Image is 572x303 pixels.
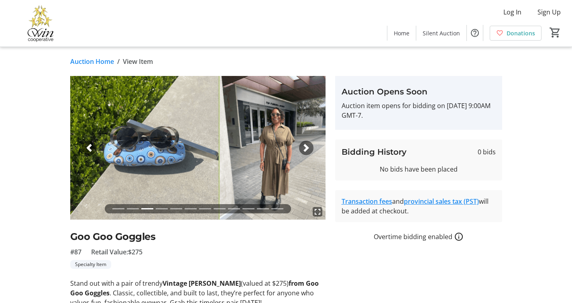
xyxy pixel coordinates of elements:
[70,229,326,244] h2: Goo Goo Goggles
[70,57,114,66] a: Auction Home
[163,279,241,288] strong: Vintage [PERSON_NAME]
[70,260,111,269] tr-label-badge: Specialty Item
[548,25,562,40] button: Cart
[387,26,416,41] a: Home
[478,147,496,157] span: 0 bids
[342,197,496,216] div: and will be added at checkout.
[5,3,76,43] img: Victoria Women In Need Community Cooperative's Logo
[467,25,483,41] button: Help
[342,146,407,158] h3: Bidding History
[404,197,479,206] a: provincial sales tax (PST)
[91,247,142,257] span: Retail Value: $275
[490,26,541,41] a: Donations
[117,57,120,66] span: /
[507,29,535,37] span: Donations
[70,247,81,257] span: #87
[313,207,322,217] mat-icon: fullscreen
[70,279,319,297] strong: from Goo Goo Goggles
[531,6,567,18] button: Sign Up
[70,76,326,220] img: Image
[423,29,460,37] span: Silent Auction
[416,26,466,41] a: Silent Auction
[335,232,502,242] div: Overtime bidding enabled
[503,7,521,17] span: Log In
[394,29,409,37] span: Home
[497,6,528,18] button: Log In
[454,232,464,242] a: How overtime bidding works for silent auctions
[537,7,561,17] span: Sign Up
[342,164,496,174] div: No bids have been placed
[342,101,496,120] p: Auction item opens for bidding on [DATE] 9:00AM GMT-7.
[342,86,496,98] h3: Auction Opens Soon
[123,57,153,66] span: View Item
[342,197,392,206] a: Transaction fees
